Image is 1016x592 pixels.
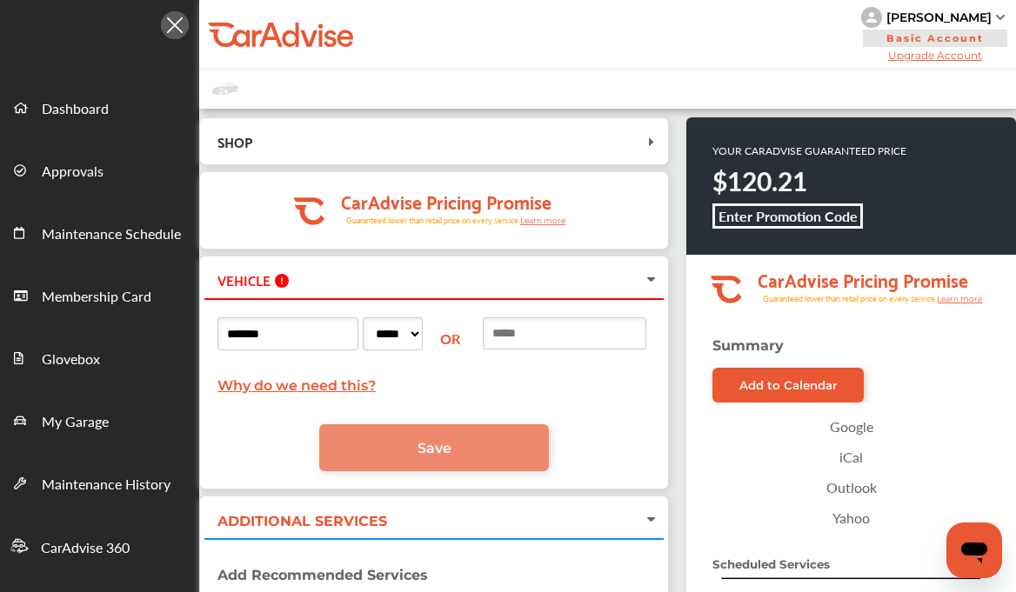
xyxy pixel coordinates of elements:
a: Maintenance Schedule [1,201,198,263]
a: Maintenance History [1,451,198,514]
span: Upgrade Account [861,49,1009,62]
span: SHOP [217,130,252,153]
b: Enter Promotion Code [719,206,858,226]
img: sCxJUJ+qAmfqhQGDUl18vwLg4ZYJ6CxN7XmbOMBAAAAAElFTkSuQmCC [996,15,1005,20]
tspan: Guaranteed lower than retail price on every service. [763,293,937,304]
span: Basic Account [863,30,1007,47]
tspan: Learn more [520,216,566,225]
span: Maintenance History [42,474,170,496]
tspan: CarAdvise Pricing Promise [758,263,968,295]
span: ADDITIONAL SERVICES [217,513,387,529]
span: Membership Card [42,286,151,309]
a: Membership Card [1,263,198,326]
img: knH8PDtVvWoAbQRylUukY18CTiRevjo20fAtgn5MLBQj4uumYvk2MzTtcAIzfGAtb1XOLVMAvhLuqoNAbL4reqehy0jehNKdM... [861,7,882,28]
strong: Scheduled Services [712,557,830,571]
span: Dashboard [42,98,109,121]
a: Dashboard [1,76,198,138]
span: Glovebox [42,349,100,371]
p: YOUR CARADVISE GUARANTEED PRICE [712,143,906,158]
img: Icon.5fd9dcc7.svg [161,11,189,39]
a: Save [319,424,549,471]
tspan: CarAdvise Pricing Promise [341,185,551,216]
span: VEHICLE [217,268,271,291]
span: Save [418,440,451,456]
img: placeholder_car.fcab19be.svg [212,78,238,100]
a: iCal [721,442,981,472]
span: Maintenance Schedule [42,223,181,246]
div: Add to Calendar [739,378,838,392]
a: Add to Calendar [712,368,864,402]
span: CarAdvise 360 [41,537,130,560]
strong: $120.21 [712,163,807,199]
a: Glovebox [1,326,198,389]
a: Outlook [721,472,981,502]
tspan: Learn more [937,294,983,303]
a: Yahoo [721,502,981,533]
span: Approvals [42,161,104,183]
strong: Summary [712,337,784,354]
div: OR [427,329,478,349]
a: Why do we need this? [217,377,376,394]
span: My Garage [42,411,109,434]
p: Add Recommended Services [217,567,651,583]
tspan: Guaranteed lower than retail price on every service. [346,215,520,226]
a: Google [721,411,981,442]
iframe: Button to launch messaging window [946,522,1002,578]
a: Approvals [1,138,198,201]
a: My Garage [1,389,198,451]
div: [PERSON_NAME] [886,10,992,25]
